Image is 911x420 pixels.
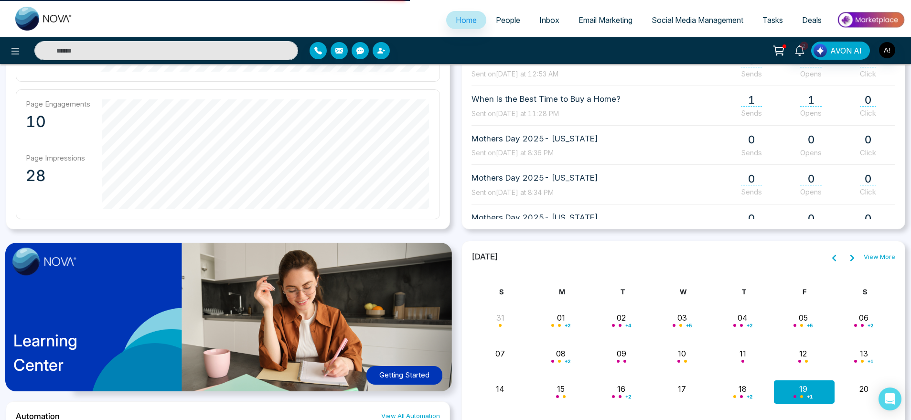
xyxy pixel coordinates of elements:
[741,133,762,146] span: 0
[788,42,811,58] a: 2
[741,108,762,118] span: Sends
[800,133,822,146] span: 0
[565,359,570,363] span: + 2
[747,395,752,398] span: + 2
[800,69,822,78] span: Opens
[741,187,762,196] span: Sends
[625,395,631,398] span: + 2
[830,45,862,56] span: AVON AI
[456,15,477,25] span: Home
[753,11,793,29] a: Tasks
[472,109,559,118] span: Sent on [DATE] at 11:28 PM
[800,42,808,50] span: 2
[652,15,743,25] span: Social Media Management
[472,133,598,145] span: Mothers Day 2025- [US_STATE]
[836,9,905,31] img: Market-place.gif
[879,388,901,410] div: Open Intercom Messenger
[807,323,813,327] span: + 5
[803,288,806,296] span: F
[860,94,876,107] span: 0
[814,44,827,57] img: Lead Flow
[530,11,569,29] a: Inbox
[860,172,876,185] span: 0
[472,251,498,263] span: [DATE]
[499,288,504,296] span: S
[621,288,625,296] span: T
[565,323,570,327] span: + 2
[625,323,631,327] span: + 4
[747,323,752,327] span: + 2
[762,15,783,25] span: Tasks
[680,288,686,296] span: W
[26,166,90,185] p: 28
[6,241,450,401] a: LearningCenterGetting Started
[879,42,895,58] img: User Avatar
[678,383,686,395] button: 17
[868,359,873,363] span: + 1
[860,212,876,225] span: 0
[496,383,504,395] button: 14
[860,133,876,146] span: 0
[12,248,76,276] img: image
[800,108,822,118] span: Opens
[863,288,867,296] span: S
[800,187,822,196] span: Opens
[800,172,822,185] span: 0
[496,15,520,25] span: People
[741,212,762,225] span: 0
[800,212,822,225] span: 0
[860,69,876,78] span: Click
[802,15,822,25] span: Deals
[860,108,876,118] span: Click
[741,69,762,78] span: Sends
[793,11,831,29] a: Deals
[472,149,554,157] span: Sent on [DATE] at 8:36 PM
[686,323,692,327] span: + 5
[486,11,530,29] a: People
[13,328,77,377] p: Learning Center
[741,94,762,107] span: 1
[472,70,558,78] span: Sent on [DATE] at 12:53 AM
[472,212,598,224] span: Mothers Day 2025- [US_STATE]
[579,15,632,25] span: Email Marketing
[446,11,486,29] a: Home
[472,93,621,106] span: When Is the Best Time to Buy a Home?
[800,94,822,107] span: 1
[741,148,762,157] span: Sends
[742,288,746,296] span: T
[807,395,813,398] span: + 1
[860,187,876,196] span: Click
[539,15,559,25] span: Inbox
[642,11,753,29] a: Social Media Management
[472,188,554,196] span: Sent on [DATE] at 8:34 PM
[495,348,505,359] button: 07
[26,112,90,131] p: 10
[800,148,822,157] span: Opens
[569,11,642,29] a: Email Marketing
[472,172,598,184] span: Mothers Day 2025- [US_STATE]
[741,172,762,185] span: 0
[860,148,876,157] span: Click
[811,42,870,60] button: AVON AI
[859,383,868,395] button: 20
[26,153,90,162] p: Page Impressions
[15,7,73,31] img: Nova CRM Logo
[864,252,895,262] a: View More
[366,366,442,385] button: Getting Started
[868,323,873,327] span: + 2
[26,99,90,108] p: Page Engagements
[559,288,565,296] span: M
